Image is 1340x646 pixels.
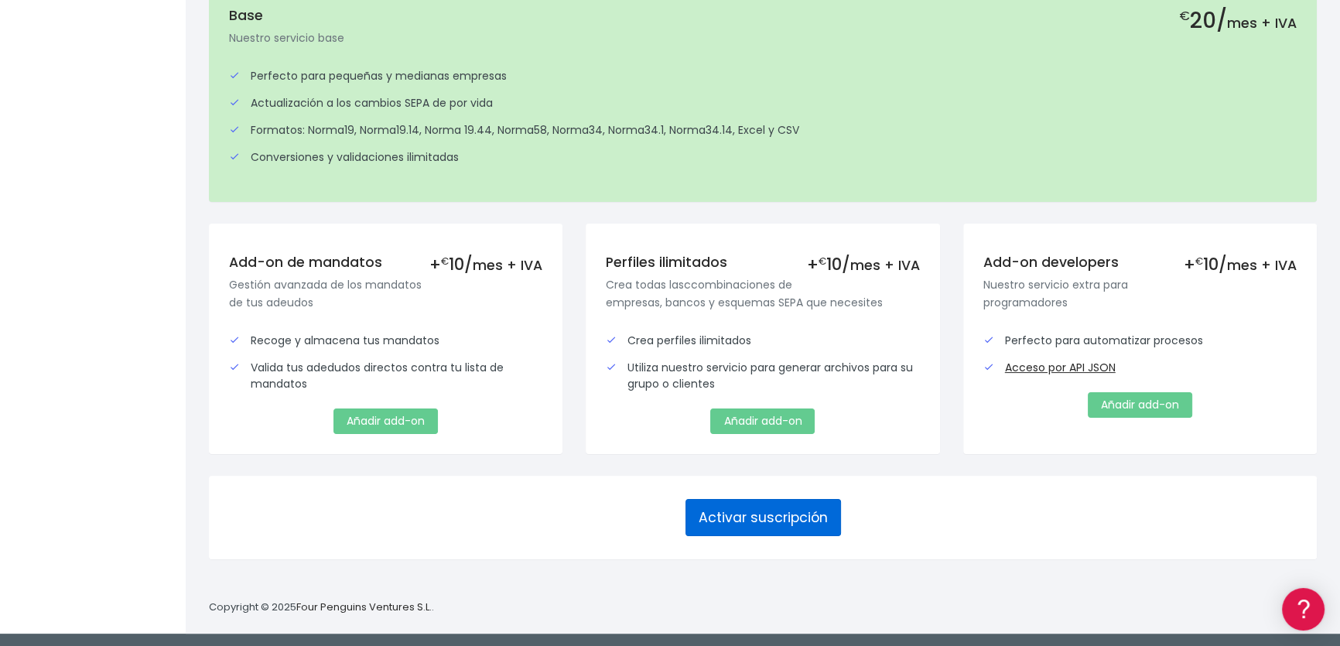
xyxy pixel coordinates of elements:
[606,255,919,271] h5: Perfiles ilimitados
[983,333,1297,349] div: Perfecto para automatizar procesos
[15,196,294,220] a: Formatos
[473,256,542,275] span: mes + IVA
[15,414,294,441] button: Contáctanos
[229,360,542,392] div: Valida tus adedudos directos contra tu lista de mandatos
[1179,6,1190,25] small: €
[606,276,919,311] p: Crea todas lasccombinaciones de empresas, bancos y esquemas SEPA que necesites
[333,408,438,434] a: Añadir add-on
[819,255,826,268] small: €
[229,255,542,271] h5: Add-on de mandatos
[15,220,294,244] a: Problemas habituales
[15,108,294,122] div: Información general
[15,171,294,186] div: Convertir ficheros
[1184,255,1297,274] div: + 10/
[296,600,432,614] a: Four Penguins Ventures S.L.
[15,268,294,292] a: Perfiles de empresas
[606,333,919,349] div: Crea perfiles ilimitados
[606,360,919,392] div: Utiliza nuestro servicio para generar archivos para su grupo o clientes
[15,307,294,322] div: Facturación
[229,333,542,349] div: Recoge y almacena tus mandatos
[15,395,294,419] a: API
[15,371,294,386] div: Programadores
[15,132,294,156] a: Información general
[1227,256,1297,275] span: mes + IVA
[229,149,1297,166] div: Conversiones y validaciones ilimitadas
[685,499,841,536] button: Activar suscripción
[1005,360,1116,376] a: Acceso por API JSON
[429,255,542,274] div: + 10/
[229,276,542,311] p: Gestión avanzada de los mandatos de tus adeudos
[441,255,449,268] small: €
[229,8,1297,24] h5: Base
[983,255,1297,271] h5: Add-on developers
[1179,8,1297,34] h2: 20/
[209,600,434,616] p: Copyright © 2025 .
[229,29,1297,46] p: Nuestro servicio base
[213,446,298,460] a: POWERED BY ENCHANT
[850,256,920,275] span: mes + IVA
[1195,255,1203,268] small: €
[15,244,294,268] a: Videotutoriales
[15,332,294,356] a: General
[807,255,920,274] div: + 10/
[1088,392,1192,418] a: Añadir add-on
[983,276,1297,311] p: Nuestro servicio extra para programadores
[229,68,1297,84] div: Perfecto para pequeñas y medianas empresas
[229,95,1297,111] div: Actualización a los cambios SEPA de por vida
[1227,14,1297,32] span: mes + IVA
[710,408,815,434] a: Añadir add-on
[229,122,1297,138] div: Formatos: Norma19, Norma19.14, Norma 19.44, Norma58, Norma34, Norma34.1, Norma34.14, Excel y CSV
